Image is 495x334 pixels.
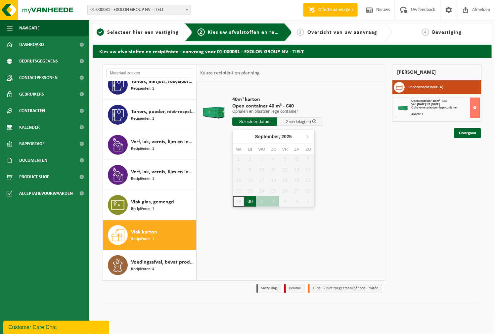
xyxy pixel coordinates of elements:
div: do [268,146,279,153]
button: Toners, inktjets, recycleerbaar, gevaarlijk Recipiënten: 1 [103,70,197,100]
span: 01-000031 - EXOLON GROUP NV - TIELT [87,5,191,15]
span: 2 [198,28,205,36]
span: Recipiënten: 1 [131,176,154,182]
strong: Van [DATE] tot [DATE] [412,103,440,106]
div: ma [233,146,245,153]
span: Vlak glas, gemengd [131,198,174,206]
li: Holiday [284,284,305,293]
iframe: chat widget [3,319,111,334]
span: Recipiënten: 1 [131,206,154,212]
span: Rapportage [19,136,45,152]
a: Doorgaan [454,128,481,138]
li: Tijdelijk niet toegestaan/période limitée [308,284,382,293]
span: Bedrijfsgegevens [19,53,58,69]
span: Selecteer hier een vestiging [107,30,179,35]
span: 3 [297,28,304,36]
button: Vlak glas, gemengd Recipiënten: 1 [103,190,197,220]
div: za [291,146,302,153]
span: Offerte aanvragen [317,7,354,13]
button: Verf, lak, vernis, lijm en inkt, industrieel in kleinverpakking Recipiënten: 1 [103,160,197,190]
span: Bevestiging [432,30,462,35]
span: Verf, lak, vernis, lijm en inkt, industrieel in IBC [131,138,195,146]
span: Kalender [19,119,40,136]
span: Overzicht van uw aanvraag [307,30,377,35]
span: Recipiënten: 1 [131,236,154,242]
li: Vaste dag [256,284,281,293]
span: 4 [422,28,429,36]
span: Documenten [19,152,47,169]
div: wo [256,146,268,153]
span: Navigatie [19,20,40,36]
div: September, [252,131,294,142]
div: 2 [268,196,279,207]
span: Kies uw afvalstoffen en recipiënten [208,30,299,35]
div: di [245,146,256,153]
div: 3 [279,196,291,207]
span: Recipiënten: 1 [131,116,154,122]
span: Toners, inktjets, recycleerbaar, gevaarlijk [131,78,195,86]
input: Materiaal zoeken [106,68,193,78]
div: 30 [245,196,256,207]
div: [PERSON_NAME] [392,64,482,80]
span: Vlak karton [131,228,157,236]
span: Voedingsafval, bevat producten van dierlijke oorsprong, onverpakt, categorie 3 [131,258,195,266]
div: zo [302,146,314,153]
span: Contactpersonen [19,69,58,86]
input: Selecteer datum [232,117,277,126]
span: Acceptatievoorwaarden [19,185,73,202]
span: Contracten [19,103,45,119]
h2: Kies uw afvalstoffen en recipiënten - aanvraag voor 01-000031 - EXOLON GROUP NV - TIELT [93,45,492,58]
span: Toners, poeder, niet-recycleerbaar, niet gevaarlijk [131,108,195,116]
span: 40m³ karton [232,96,322,103]
button: Toners, poeder, niet-recycleerbaar, niet gevaarlijk Recipiënten: 1 [103,100,197,130]
div: Keuze recipiënt en planning [197,65,263,81]
div: Aantal: 1 [412,113,480,116]
span: Gebruikers [19,86,44,103]
span: Recipiënten: 1 [131,146,154,152]
div: vr [279,146,291,153]
div: 1 [256,196,268,207]
button: Voedingsafval, bevat producten van dierlijke oorsprong, onverpakt, categorie 3 Recipiënten: 4 [103,250,197,280]
span: Product Shop [19,169,49,185]
span: Open container 40 m³ - C40 [232,103,322,109]
button: Vlak karton Recipiënten: 1 [103,220,197,250]
span: Open container 30 m³ - C30 [412,99,448,103]
span: Recipiënten: 1 [131,86,154,92]
h3: Onbehandeld hout (A) [408,82,444,93]
span: 1 [97,28,104,36]
span: + 2 werkdag(en) [283,120,311,124]
p: Ophalen en plaatsen lege container [232,109,322,114]
span: Recipiënten: 4 [131,266,154,272]
span: 01-000031 - EXOLON GROUP NV - TIELT [88,5,190,15]
span: Dashboard [19,36,44,53]
div: Ophalen en plaatsen lege container [412,106,480,109]
a: Offerte aanvragen [303,3,358,17]
i: 2025 [282,134,292,139]
span: Verf, lak, vernis, lijm en inkt, industrieel in kleinverpakking [131,168,195,176]
a: 1Selecteer hier een vestiging [96,28,179,36]
button: Verf, lak, vernis, lijm en inkt, industrieel in IBC Recipiënten: 1 [103,130,197,160]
